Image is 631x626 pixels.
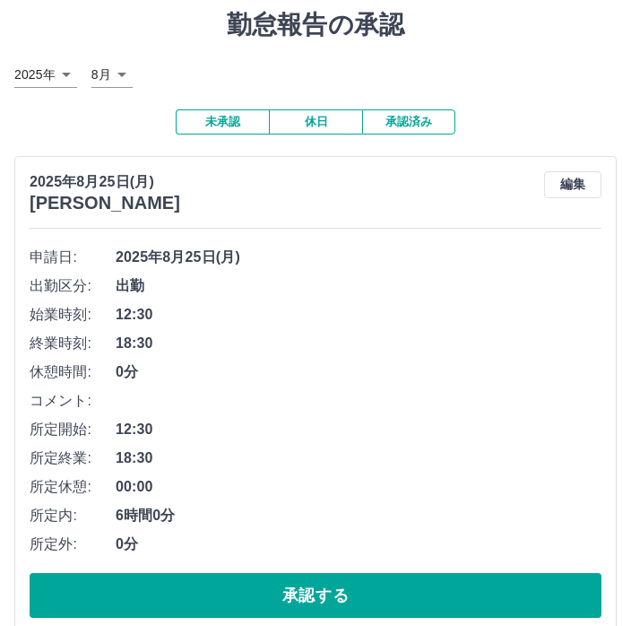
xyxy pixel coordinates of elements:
span: 12:30 [116,304,601,326]
span: 休憩時間: [30,361,116,383]
p: 2025年8月25日(月) [30,171,180,193]
span: 18:30 [116,448,601,469]
span: 所定終業: [30,448,116,469]
span: 6時間0分 [116,505,601,526]
span: 所定開始: [30,419,116,440]
h1: 勤怠報告の承認 [14,10,617,40]
span: 所定内: [30,505,116,526]
div: 8月 [91,62,133,88]
span: 始業時刻: [30,304,116,326]
button: 承認する [30,573,601,618]
span: 18:30 [116,333,601,354]
span: 申請日: [30,247,116,268]
h3: [PERSON_NAME] [30,193,180,213]
span: 0分 [116,361,601,383]
span: 00:00 [116,476,601,498]
span: 所定外: [30,534,116,555]
button: 編集 [544,171,601,198]
span: 所定休憩: [30,476,116,498]
span: 2025年8月25日(月) [116,247,601,268]
span: 出勤区分: [30,275,116,297]
div: 2025年 [14,62,77,88]
button: 承認済み [362,109,455,135]
span: 12:30 [116,419,601,440]
button: 未承認 [176,109,269,135]
span: 0分 [116,534,601,555]
button: 休日 [269,109,362,135]
span: 終業時刻: [30,333,116,354]
span: 出勤 [116,275,601,297]
span: コメント: [30,390,116,412]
